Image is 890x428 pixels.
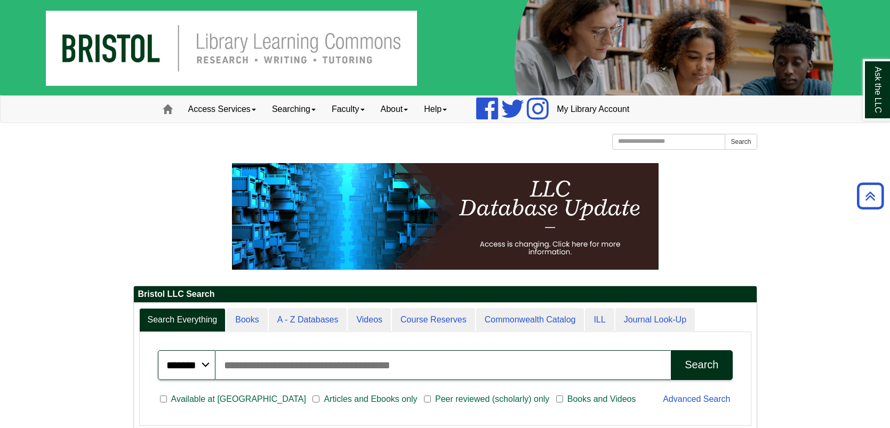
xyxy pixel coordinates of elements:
a: Search Everything [139,308,226,332]
a: Videos [348,308,391,332]
a: Journal Look-Up [615,308,695,332]
a: My Library Account [549,96,637,123]
a: Access Services [180,96,264,123]
span: Peer reviewed (scholarly) only [431,393,554,406]
a: Advanced Search [663,394,730,403]
a: Commonwealth Catalog [476,308,584,332]
span: Books and Videos [563,393,640,406]
a: Faculty [324,96,373,123]
a: Back to Top [853,189,887,203]
input: Books and Videos [556,394,563,404]
img: HTML tutorial [232,163,659,270]
a: Books [227,308,267,332]
button: Search [671,350,732,380]
a: A - Z Databases [269,308,347,332]
input: Available at [GEOGRAPHIC_DATA] [160,394,167,404]
h2: Bristol LLC Search [134,286,757,303]
input: Articles and Ebooks only [312,394,319,404]
span: Articles and Ebooks only [319,393,421,406]
input: Peer reviewed (scholarly) only [424,394,431,404]
a: Course Reserves [392,308,475,332]
a: ILL [585,308,614,332]
span: Available at [GEOGRAPHIC_DATA] [167,393,310,406]
a: About [373,96,416,123]
a: Help [416,96,455,123]
a: Searching [264,96,324,123]
div: Search [685,359,718,371]
button: Search [725,134,757,150]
